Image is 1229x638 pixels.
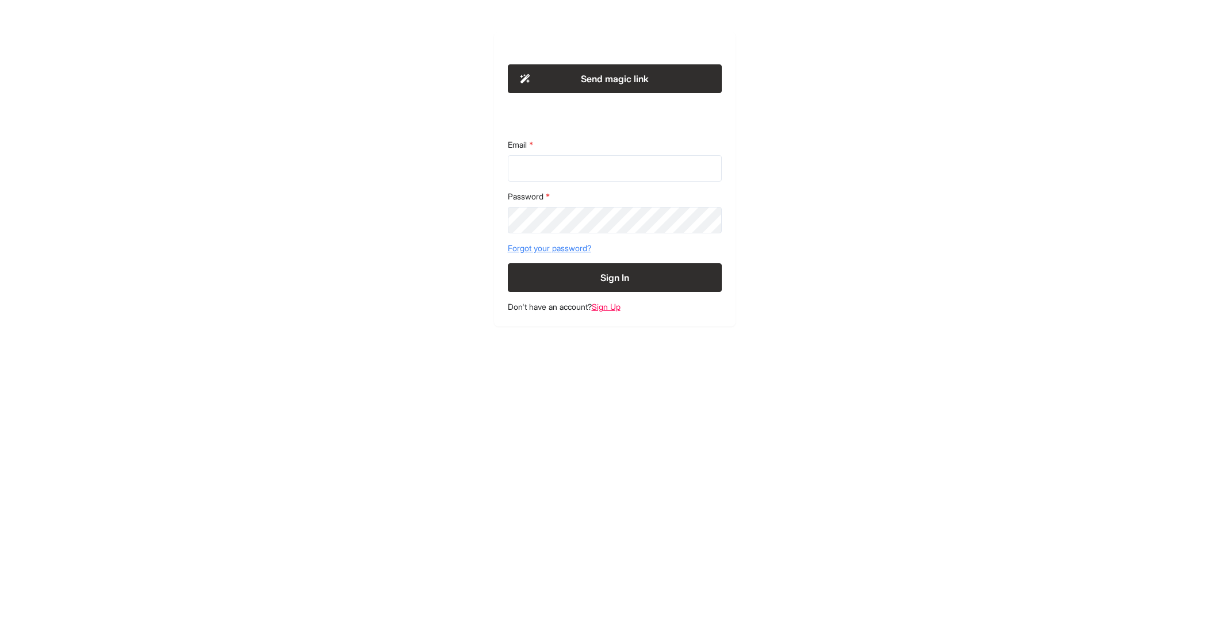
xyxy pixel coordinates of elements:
button: Send magic link [508,64,722,93]
a: Sign Up [592,302,621,312]
label: Email [508,139,722,151]
button: Sign In [508,263,722,292]
label: Password [508,191,722,202]
a: Forgot your password? [508,243,722,254]
footer: Don't have an account? [508,301,722,313]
